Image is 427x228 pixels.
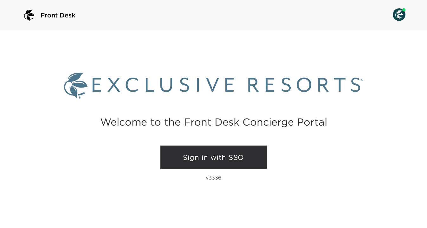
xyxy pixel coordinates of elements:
[22,8,37,23] img: logo
[64,73,363,99] img: Exclusive Resorts logo
[100,117,327,127] h2: Welcome to the Front Desk Concierge Portal
[41,11,75,20] span: Front Desk
[393,8,405,21] img: User
[206,174,221,181] p: v3336
[160,146,267,170] a: Sign in with SSO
